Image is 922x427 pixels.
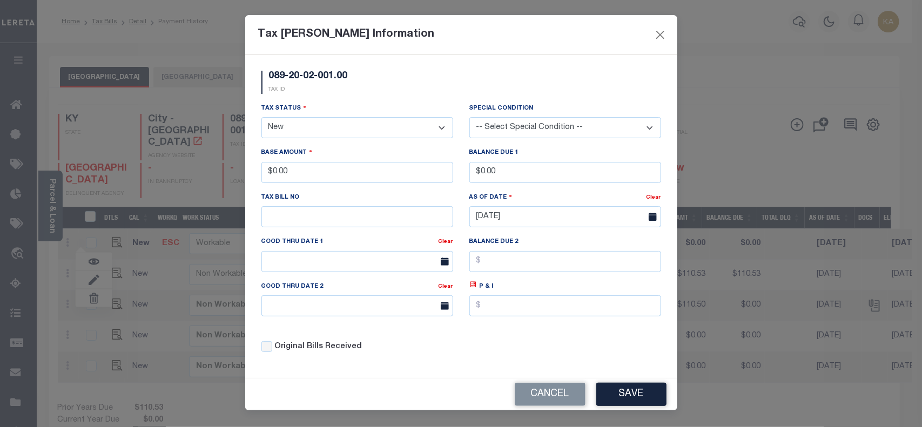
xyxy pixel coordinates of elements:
button: Cancel [515,383,585,406]
a: Clear [439,284,453,289]
label: Good Thru Date 1 [261,238,326,247]
label: Special Condition [469,104,534,113]
input: $ [469,162,661,183]
button: Save [596,383,667,406]
input: $ [469,295,661,316]
label: As Of Date [469,192,513,202]
label: Base Amount [261,147,313,158]
input: $ [469,251,661,272]
a: Clear [647,195,661,200]
label: Good Thru Date 2 [261,282,326,292]
input: $ [261,162,453,183]
h5: 089-20-02-001.00 [269,71,348,83]
p: TAX ID [269,86,348,94]
a: Clear [439,239,453,245]
label: P & I [479,282,493,292]
label: Original Bills Received [274,341,362,353]
label: Tax Status [261,103,307,113]
label: Balance Due 2 [469,238,519,247]
label: Balance Due 1 [469,148,519,158]
label: Tax Bill No [261,193,300,202]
